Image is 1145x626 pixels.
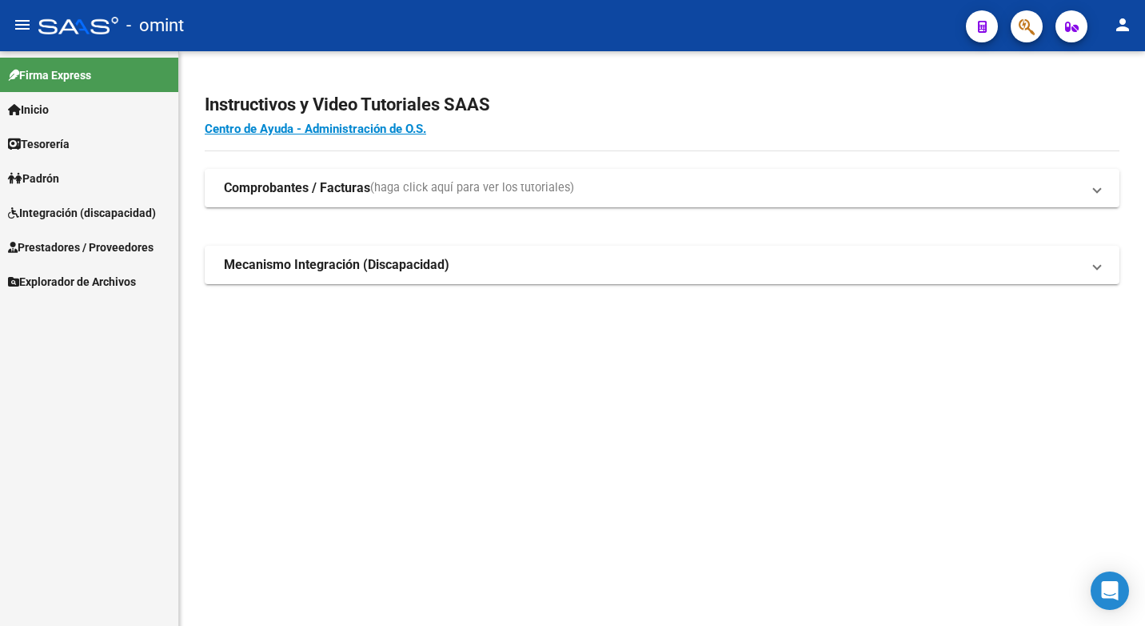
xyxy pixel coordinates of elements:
[8,66,91,84] span: Firma Express
[13,15,32,34] mat-icon: menu
[205,122,426,136] a: Centro de Ayuda - Administración de O.S.
[8,273,136,291] span: Explorador de Archivos
[224,256,449,274] strong: Mecanismo Integración (Discapacidad)
[8,170,59,187] span: Padrón
[8,135,70,153] span: Tesorería
[8,204,156,222] span: Integración (discapacidad)
[8,239,154,256] span: Prestadores / Proveedores
[370,179,574,197] span: (haga click aquí para ver los tutoriales)
[205,90,1119,120] h2: Instructivos y Video Tutoriales SAAS
[1113,15,1132,34] mat-icon: person
[224,179,370,197] strong: Comprobantes / Facturas
[205,169,1119,207] mat-expansion-panel-header: Comprobantes / Facturas(haga click aquí para ver los tutoriales)
[126,8,184,43] span: - omint
[8,101,49,118] span: Inicio
[205,246,1119,284] mat-expansion-panel-header: Mecanismo Integración (Discapacidad)
[1091,572,1129,610] div: Open Intercom Messenger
